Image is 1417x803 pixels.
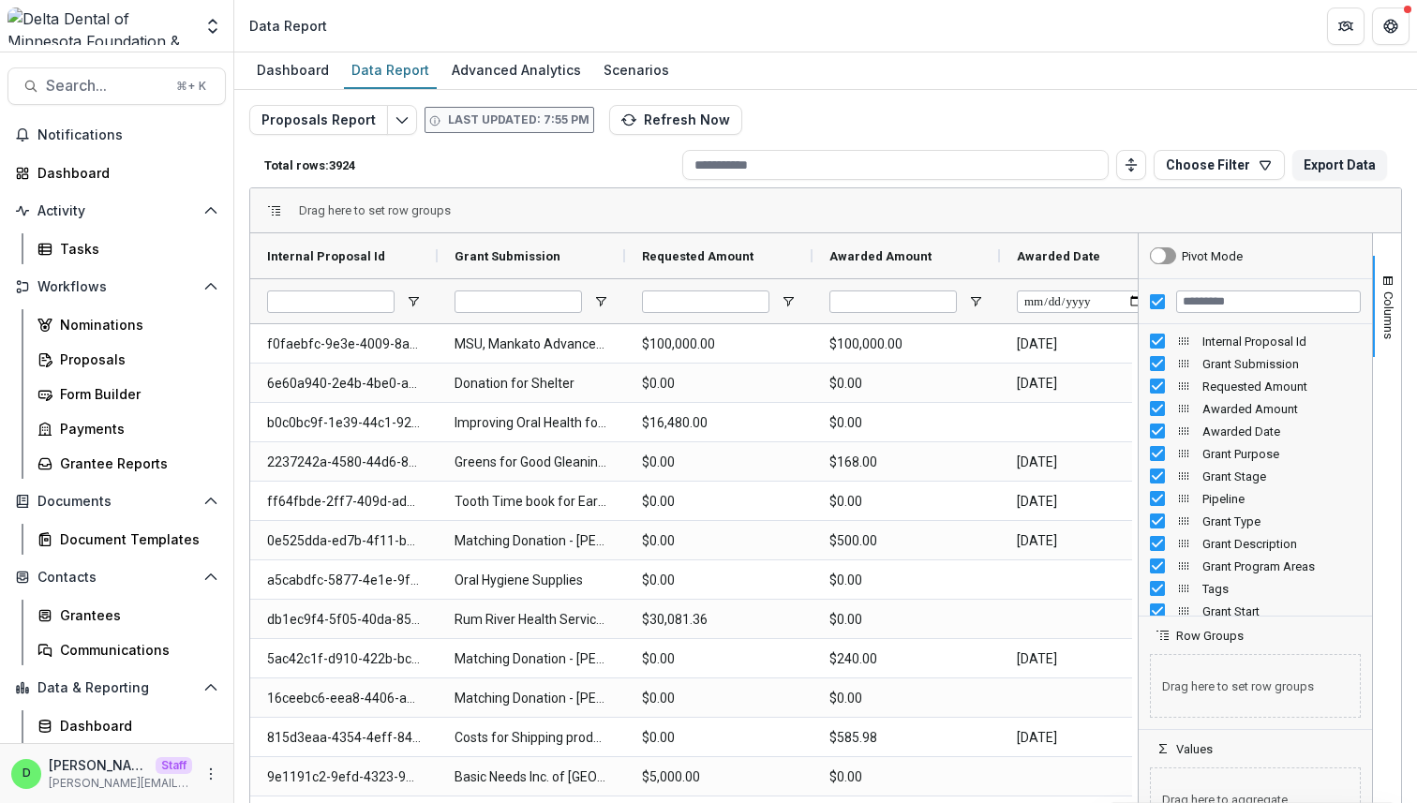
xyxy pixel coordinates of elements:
div: Document Templates [60,529,211,549]
span: [DATE] [1017,483,1171,521]
input: Grant Submission Filter Input [455,290,582,313]
span: $500.00 [829,522,983,560]
button: Get Help [1372,7,1410,45]
a: Advanced Analytics [444,52,589,89]
p: [PERSON_NAME][EMAIL_ADDRESS][DOMAIN_NAME] [49,775,192,792]
a: Data Report [344,52,437,89]
span: $585.98 [829,719,983,757]
a: Dashboard [7,157,226,188]
div: Awarded Amount Column [1139,397,1372,420]
div: Row Groups [299,203,451,217]
div: Grant Purpose Column [1139,442,1372,465]
button: Proposals Report [249,105,388,135]
a: Dashboard [30,710,226,741]
span: Documents [37,494,196,510]
button: Open Documents [7,486,226,516]
span: Grant Submission [455,249,560,263]
span: $30,081.36 [642,601,796,639]
div: Grant Submission Column [1139,352,1372,375]
span: 9e1191c2-9efd-4323-9520-222c276dbb2d [267,758,421,796]
span: $0.00 [829,758,983,796]
div: Tags Column [1139,577,1372,600]
span: 0e525dda-ed7b-4f11-b265-d79d4573974b [267,522,421,560]
div: Grant Description Column [1139,532,1372,555]
div: Communications [60,640,211,660]
span: Activity [37,203,196,219]
a: Document Templates [30,524,226,555]
span: Costs for Shipping product donations [455,719,608,757]
span: Grant Submission [1202,357,1361,371]
span: Greens for Good Gleaning Program [455,443,608,482]
a: Communications [30,634,226,665]
span: Grant Description [1202,537,1361,551]
div: Dashboard [37,163,211,183]
span: Grant Purpose [1202,447,1361,461]
span: $0.00 [642,364,796,403]
span: Pipeline [1202,492,1361,506]
input: Awarded Date Filter Input [1017,290,1144,313]
span: Awarded Amount [829,249,932,263]
span: 5ac42c1f-d910-422b-bc4d-b22005c69047 [267,640,421,678]
span: Drag here to set row groups [1150,654,1361,718]
span: [DATE] [1017,443,1171,482]
p: Total rows: 3924 [264,158,675,172]
span: $0.00 [642,561,796,600]
span: Matching Donation - [PERSON_NAME] [455,679,608,718]
div: Data Report [249,16,327,36]
span: Search... [46,77,165,95]
span: 16ceebc6-eea8-4406-a542-dd5ab4136bb1 [267,679,421,718]
div: Data Report [344,56,437,83]
a: Grantees [30,600,226,631]
button: Open Filter Menu [781,294,796,309]
span: $100,000.00 [642,325,796,364]
span: $0.00 [642,443,796,482]
span: $0.00 [829,679,983,718]
span: Awarded Amount [1202,402,1361,416]
span: Workflows [37,279,196,295]
a: Proposals [30,344,226,375]
a: Tasks [30,233,226,264]
span: $16,480.00 [642,404,796,442]
span: Donation for Shelter [455,364,608,403]
span: Rum River Health Services, Inc. - Inquiry Form - [DATE] [455,601,608,639]
span: Matching Donation - [PERSON_NAME] [455,640,608,678]
span: Requested Amount [642,249,753,263]
span: Tags [1202,582,1361,596]
span: $0.00 [642,640,796,678]
div: ⌘ + K [172,76,210,97]
span: Columns [1381,291,1395,339]
button: Notifications [7,120,226,150]
span: $5,000.00 [642,758,796,796]
span: $0.00 [829,483,983,521]
span: $0.00 [829,364,983,403]
div: Form Builder [60,384,211,404]
span: Row Groups [1176,629,1244,643]
p: Last updated: 7:55 PM [448,112,589,128]
span: f0faebfc-9e3e-4009-8a40-686d5cb3618a [267,325,421,364]
div: Pipeline Column [1139,487,1372,510]
div: Grantee Reports [60,454,211,473]
span: a5cabdfc-5877-4e1e-9f71-d9a1989af714 [267,561,421,600]
div: Payments [60,419,211,439]
a: Form Builder [30,379,226,409]
span: Notifications [37,127,218,143]
span: $100,000.00 [829,325,983,364]
span: Oral Hygiene Supplies [455,561,608,600]
span: [DATE] [1017,719,1171,757]
button: Search... [7,67,226,105]
div: Row Groups [1139,643,1372,729]
button: Open Filter Menu [406,294,421,309]
div: Grant Program Areas Column [1139,555,1372,577]
span: Contacts [37,570,196,586]
img: Delta Dental of Minnesota Foundation & Community Giving logo [7,7,192,45]
span: 6e60a940-2e4b-4be0-a0b2-a9c989865c78 [267,364,421,403]
span: $240.00 [829,640,983,678]
div: Awarded Date Column [1139,420,1372,442]
span: $0.00 [642,719,796,757]
span: Grant Stage [1202,469,1361,483]
span: Internal Proposal Id [1202,335,1361,349]
span: [DATE] [1017,522,1171,560]
button: Open entity switcher [200,7,226,45]
p: Staff [156,757,192,774]
button: Refresh Now [609,105,742,135]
